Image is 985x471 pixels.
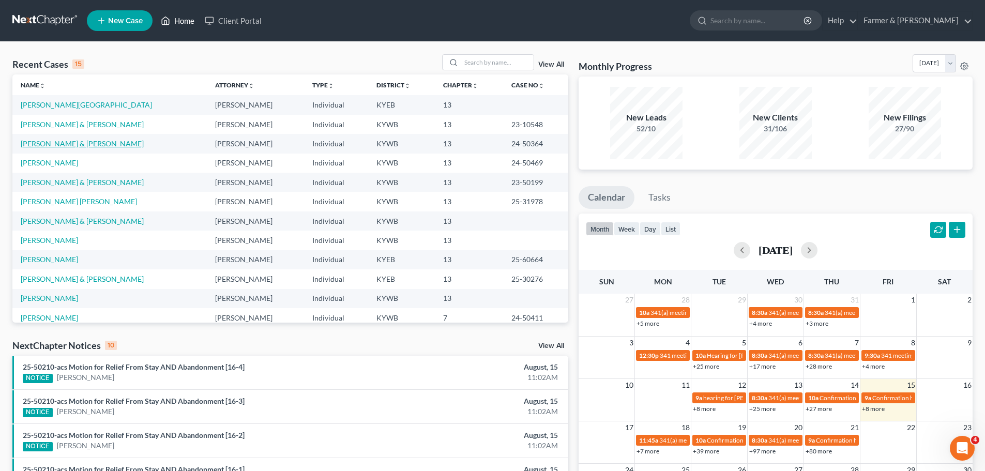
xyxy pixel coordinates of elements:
div: NOTICE [23,442,53,451]
a: +17 more [749,362,776,370]
span: 341(a) meeting for [PERSON_NAME] [659,436,759,444]
td: 13 [435,192,503,211]
span: 20 [793,421,804,434]
div: 11:02AM [386,440,558,451]
span: 341(a) meeting for [PERSON_NAME] [768,436,868,444]
span: New Case [108,17,143,25]
i: unfold_more [248,83,254,89]
td: 13 [435,115,503,134]
div: August, 15 [386,362,558,372]
td: [PERSON_NAME] [207,269,304,288]
span: 4 [685,337,691,349]
div: 27/90 [869,124,941,134]
span: 3 [628,337,634,349]
span: 30 [793,294,804,306]
td: Individual [304,308,368,327]
a: Typeunfold_more [312,81,334,89]
div: 11:02AM [386,406,558,417]
span: 15 [906,379,916,391]
span: 341(a) meeting for [PERSON_NAME] & [PERSON_NAME] [825,309,979,316]
span: 9 [966,337,973,349]
div: August, 15 [386,430,558,440]
td: 13 [435,173,503,192]
td: Individual [304,154,368,173]
span: 6 [797,337,804,349]
td: KYWB [368,211,435,231]
td: 13 [435,269,503,288]
td: KYWB [368,289,435,308]
td: KYWB [368,173,435,192]
td: 13 [435,250,503,269]
iframe: Intercom live chat [950,436,975,461]
i: unfold_more [472,83,478,89]
td: KYEB [368,95,435,114]
span: Sun [599,277,614,286]
td: 24-50469 [503,154,568,173]
a: Calendar [579,186,634,209]
a: +4 more [862,362,885,370]
span: 9a [865,394,871,402]
i: unfold_more [538,83,544,89]
a: Help [823,11,857,30]
a: 25-50210-acs Motion for Relief From Stay AND Abandonment [16-2] [23,431,245,439]
td: [PERSON_NAME] [207,95,304,114]
h3: Monthly Progress [579,60,652,72]
div: NOTICE [23,374,53,383]
span: Mon [654,277,672,286]
span: 13 [793,379,804,391]
td: [PERSON_NAME] [207,289,304,308]
span: 17 [624,421,634,434]
a: Home [156,11,200,30]
span: 8:30a [752,394,767,402]
span: Wed [767,277,784,286]
a: Tasks [639,186,680,209]
span: 4 [971,436,979,444]
a: [PERSON_NAME] [57,406,114,417]
td: [PERSON_NAME] [207,250,304,269]
td: 13 [435,95,503,114]
span: 10a [639,309,649,316]
a: [PERSON_NAME] & [PERSON_NAME] [21,178,144,187]
a: +4 more [749,320,772,327]
div: New Leads [610,112,683,124]
span: 2 [966,294,973,306]
span: Thu [824,277,839,286]
div: New Filings [869,112,941,124]
td: 25-60664 [503,250,568,269]
span: 341(a) meeting for [PERSON_NAME] & [PERSON_NAME] [768,394,923,402]
span: 27 [624,294,634,306]
span: 10a [695,352,706,359]
a: +8 more [693,405,716,413]
span: 28 [680,294,691,306]
a: Farmer & [PERSON_NAME] [858,11,972,30]
div: New Clients [739,112,812,124]
a: View All [538,342,564,350]
button: day [640,222,661,236]
a: +27 more [806,405,832,413]
td: KYWB [368,134,435,153]
a: [PERSON_NAME] & [PERSON_NAME] [21,120,144,129]
a: Chapterunfold_more [443,81,478,89]
a: [PERSON_NAME] [21,255,78,264]
td: Individual [304,173,368,192]
a: Client Portal [200,11,267,30]
span: Tue [713,277,726,286]
div: August, 15 [386,396,558,406]
a: +25 more [749,405,776,413]
h2: [DATE] [759,245,793,255]
span: 14 [850,379,860,391]
a: [PERSON_NAME][GEOGRAPHIC_DATA] [21,100,152,109]
td: KYWB [368,115,435,134]
a: 25-50210-acs Motion for Relief From Stay AND Abandonment [16-3] [23,397,245,405]
span: 9:30a [865,352,880,359]
td: 13 [435,154,503,173]
span: 8 [910,337,916,349]
td: [PERSON_NAME] [207,211,304,231]
td: [PERSON_NAME] [207,192,304,211]
span: 7 [854,337,860,349]
td: [PERSON_NAME] [207,173,304,192]
td: 25-31978 [503,192,568,211]
div: NextChapter Notices [12,339,117,352]
td: Individual [304,115,368,134]
td: Individual [304,211,368,231]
